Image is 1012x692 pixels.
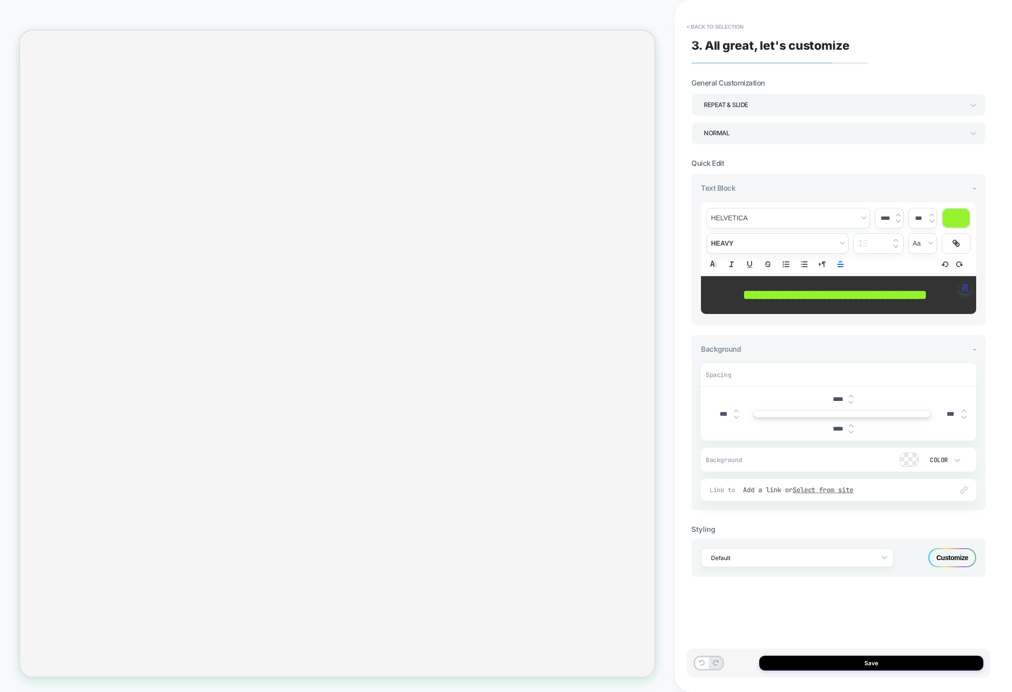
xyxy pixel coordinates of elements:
div: Styling [691,525,986,534]
div: Normal [704,127,964,140]
span: fontWeight [707,234,848,253]
img: up [849,394,853,398]
img: down [849,430,853,434]
img: down [929,219,934,223]
span: 3. All great, let's customize [691,38,850,53]
img: down [961,415,966,419]
span: Spacing [706,371,731,379]
img: up [734,409,739,413]
span: - [973,345,976,354]
img: down [734,415,739,419]
span: Text Block [701,184,735,193]
img: edit [960,487,968,494]
button: Underline [743,259,756,270]
span: Align [834,259,847,270]
span: Background [706,456,777,464]
div: Color [928,456,948,464]
img: up [961,409,966,413]
div: Repeat & Slide [704,98,964,111]
u: Select from site [793,486,854,494]
span: General Customization [691,78,765,87]
span: Quick Edit [691,159,724,168]
img: down [849,400,853,404]
img: edit with ai [962,284,968,292]
img: down [896,219,901,223]
button: Save [759,656,983,670]
img: down [894,245,898,249]
button: Bullet list [797,259,811,270]
button: Right to Left [816,259,829,270]
button: Italic [725,259,738,270]
div: Add a link or [743,486,944,494]
span: transform [909,234,937,253]
button: < Back to selection [682,19,748,34]
button: Strike [761,259,775,270]
img: up [849,424,853,428]
span: Background [701,345,741,354]
img: up [894,238,898,242]
span: - [973,184,976,193]
button: Ordered list [779,259,793,270]
img: line height [859,239,868,247]
img: up [929,213,934,217]
img: up [896,213,901,217]
span: font [707,208,870,228]
span: Link to [710,486,738,494]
